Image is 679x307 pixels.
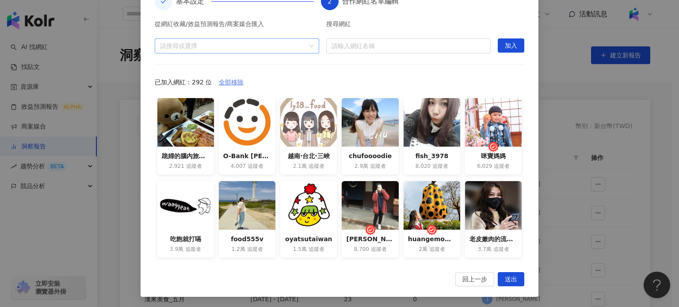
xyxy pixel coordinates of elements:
span: 追蹤者 [247,246,263,253]
span: 8,020 [416,163,431,170]
span: 2萬 [419,246,427,253]
span: 加入 [505,39,517,53]
span: 1.2萬 [231,246,245,253]
div: 吃飽就打嗝 [162,234,210,244]
button: 全部移除 [212,75,251,89]
span: 追蹤者 [494,163,510,170]
div: 老皮嫩肉的流水帳生活 [469,234,517,244]
div: 搜尋網紅 [326,21,491,31]
div: fish_3978 [408,151,456,161]
span: 追蹤者 [309,163,324,170]
button: 加入 [498,38,524,53]
div: chufoooodie [346,151,394,161]
span: 追蹤者 [432,163,448,170]
div: oyatsutaiwan [285,234,332,244]
span: 追蹤者 [248,163,263,170]
span: 追蹤者 [370,163,386,170]
button: 送出 [498,272,524,286]
span: 4,007 [231,163,246,170]
span: 追蹤者 [371,246,387,253]
span: 1.5萬 [293,246,307,253]
span: 6,029 [477,163,492,170]
div: 越南·台北·三峽 [285,151,332,161]
div: 跪婦的腦內旅行社 [162,151,210,161]
div: 咪寶媽媽 [469,151,517,161]
span: 3.9萬 [170,246,183,253]
span: 追蹤者 [309,246,324,253]
div: food555v [223,234,271,244]
span: 8,700 [354,246,369,253]
span: 2.1萬 [293,163,307,170]
span: 2,921 [169,163,184,170]
span: 追蹤者 [185,246,201,253]
span: 3.7萬 [478,246,492,253]
button: 回上一步 [455,272,494,286]
div: 已加入網紅：292 位 [155,75,524,89]
div: 從網紅收藏/效益預測報告/商案媒合匯入 [155,21,319,31]
span: 送出 [505,273,517,287]
div: [PERSON_NAME] [346,234,394,244]
div: huangemom.ragdoll [408,234,456,244]
div: O-Bank [PERSON_NAME]銀行 [223,151,271,161]
span: 追蹤者 [186,163,202,170]
span: 全部移除 [219,76,244,90]
span: 2.9萬 [355,163,368,170]
span: 追蹤者 [429,246,445,253]
span: 追蹤者 [493,246,509,253]
span: 回上一步 [462,273,487,287]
